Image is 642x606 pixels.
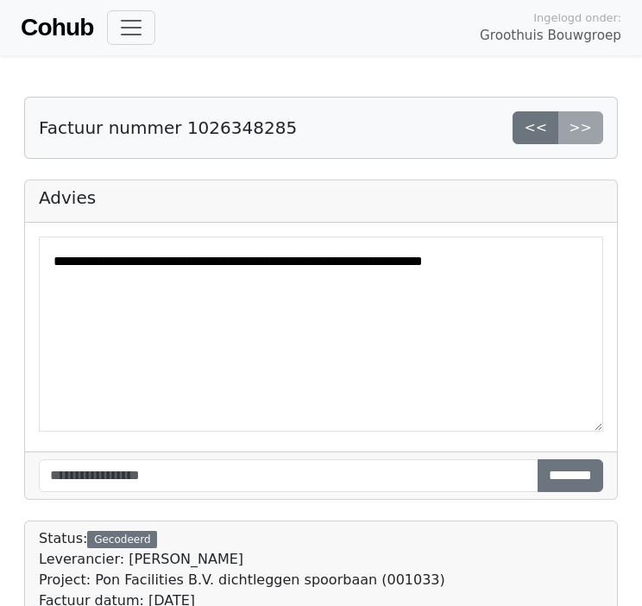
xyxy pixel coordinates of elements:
div: Gecodeerd [87,531,157,548]
a: << [513,111,558,144]
h5: Advies [39,187,603,208]
button: Toggle navigation [107,10,155,45]
span: Groothuis Bouwgroep [480,26,621,46]
div: Project: Pon Facilities B.V. dichtleggen spoorbaan (001033) [39,570,445,590]
h5: Factuur nummer 1026348285 [39,117,297,138]
a: Cohub [21,7,93,48]
div: Leverancier: [PERSON_NAME] [39,549,445,570]
span: Ingelogd onder: [533,9,621,26]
